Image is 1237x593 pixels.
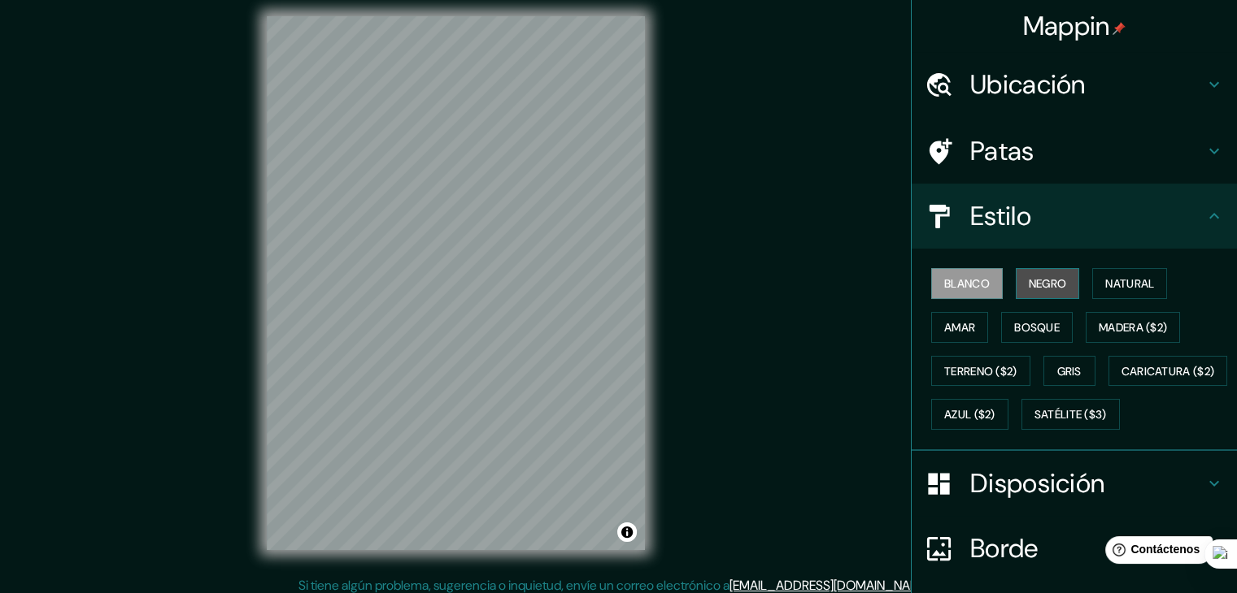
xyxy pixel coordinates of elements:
[970,199,1031,233] font: Estilo
[944,364,1017,379] font: Terreno ($2)
[931,399,1008,430] button: Azul ($2)
[1021,399,1120,430] button: Satélite ($3)
[912,184,1237,249] div: Estilo
[1092,530,1219,575] iframe: Lanzador de widgets de ayuda
[1122,364,1215,379] font: Caricatura ($2)
[970,466,1104,500] font: Disposición
[931,312,988,343] button: Amar
[912,451,1237,516] div: Disposición
[1099,320,1167,335] font: Madera ($2)
[970,531,1039,565] font: Borde
[1001,312,1073,343] button: Bosque
[944,408,995,422] font: Azul ($2)
[912,516,1237,581] div: Borde
[912,52,1237,117] div: Ubicación
[1086,312,1180,343] button: Madera ($2)
[1014,320,1060,335] font: Bosque
[1113,22,1126,35] img: pin-icon.png
[1034,408,1107,422] font: Satélite ($3)
[1029,276,1067,291] font: Negro
[970,134,1034,168] font: Patas
[617,522,637,542] button: Activar o desactivar atribución
[1023,9,1110,43] font: Mappin
[1057,364,1082,379] font: Gris
[1043,356,1095,387] button: Gris
[944,276,990,291] font: Blanco
[1105,276,1154,291] font: Natural
[944,320,975,335] font: Amar
[931,356,1030,387] button: Terreno ($2)
[267,16,645,550] canvas: Mapa
[970,67,1086,102] font: Ubicación
[912,119,1237,184] div: Patas
[1092,268,1167,299] button: Natural
[1109,356,1228,387] button: Caricatura ($2)
[931,268,1003,299] button: Blanco
[1016,268,1080,299] button: Negro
